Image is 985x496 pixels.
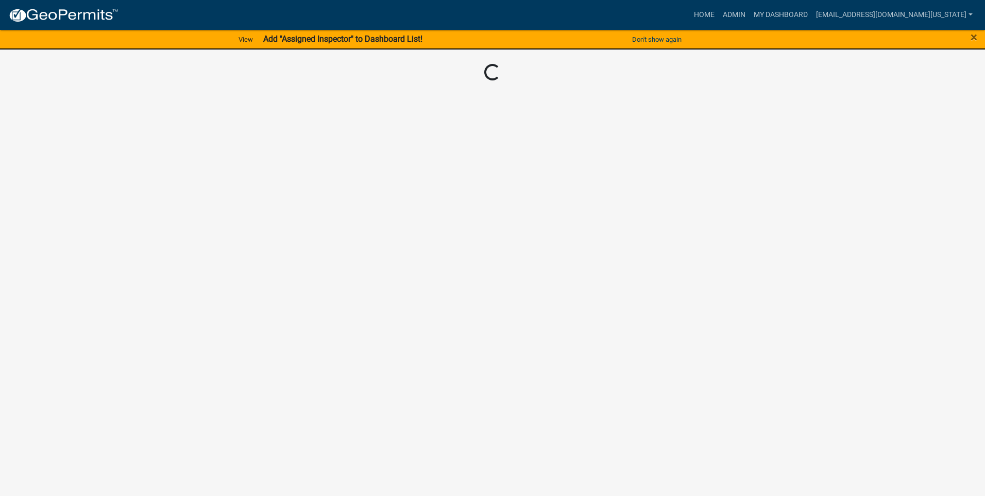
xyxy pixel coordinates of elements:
[234,31,257,48] a: View
[628,31,686,48] button: Don't show again
[719,5,750,25] a: Admin
[812,5,977,25] a: [EMAIL_ADDRESS][DOMAIN_NAME][US_STATE]
[971,31,977,43] button: Close
[971,30,977,44] span: ×
[750,5,812,25] a: My Dashboard
[690,5,719,25] a: Home
[263,34,422,44] strong: Add "Assigned Inspector" to Dashboard List!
